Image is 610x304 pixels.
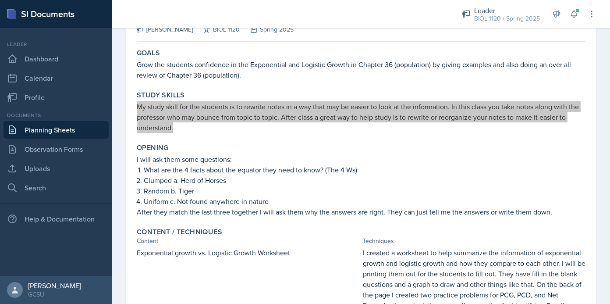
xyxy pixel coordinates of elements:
p: After they match the last three together I will ask them why the answers are right. They can just... [137,207,585,217]
div: Leader [474,5,540,16]
div: BIOL 1120 [193,25,240,34]
p: Uniform c. Not found anywhere in nature [144,196,585,207]
p: I will ask them some questions: [137,154,585,165]
div: Documents [4,111,109,119]
label: Opening [137,143,169,152]
p: Clumped a. Herd of Horses [144,175,585,186]
p: Random b. Tiger [144,186,585,196]
a: Dashboard [4,50,109,68]
div: Techniques [363,236,585,246]
label: Goals [137,49,160,57]
label: Content / Techniques [137,228,222,236]
a: Planning Sheets [4,121,109,139]
div: Leader [4,40,109,48]
div: Spring 2025 [240,25,294,34]
div: Help & Documentation [4,210,109,228]
p: My study skill for the students is to rewrite notes in a way that may be easier to look at the in... [137,101,585,133]
a: Observation Forms [4,140,109,158]
p: Grow the students confidence in the Exponential and Logistic Growth in Chapter 36 (population) by... [137,59,585,80]
a: Uploads [4,160,109,177]
div: GCSU [28,290,81,299]
a: Search [4,179,109,197]
p: Exponential growth vs. Logistic Growth Worksheet [137,247,359,258]
p: What are the 4 facts about the equator they need to know? (The 4 Ws) [144,165,585,175]
div: BIOL 1120 / Spring 2025 [474,14,540,23]
a: Profile [4,89,109,106]
label: Study Skills [137,91,185,100]
a: Calendar [4,69,109,87]
div: [PERSON_NAME] [137,25,193,34]
div: Content [137,236,359,246]
div: [PERSON_NAME] [28,281,81,290]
